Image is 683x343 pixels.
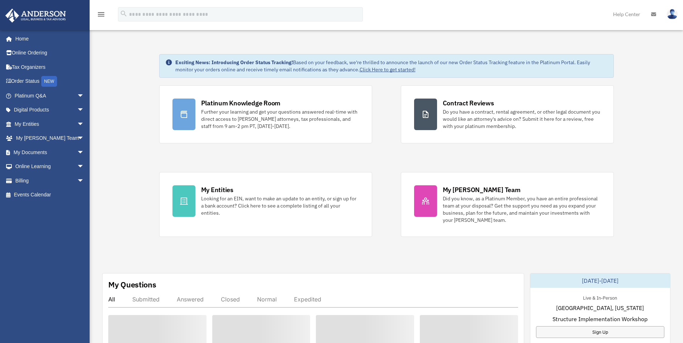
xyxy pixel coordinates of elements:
[120,10,128,18] i: search
[530,273,670,288] div: [DATE]-[DATE]
[5,89,95,103] a: Platinum Q&Aarrow_drop_down
[201,108,359,130] div: Further your learning and get your questions answered real-time with direct access to [PERSON_NAM...
[175,59,293,66] strong: Exciting News: Introducing Order Status Tracking!
[401,172,614,237] a: My [PERSON_NAME] Team Did you know, as a Platinum Member, you have an entire professional team at...
[221,296,240,303] div: Closed
[443,195,601,224] div: Did you know, as a Platinum Member, you have an entire professional team at your disposal? Get th...
[132,296,160,303] div: Submitted
[5,60,95,74] a: Tax Organizers
[5,103,95,117] a: Digital Productsarrow_drop_down
[5,32,91,46] a: Home
[556,304,644,312] span: [GEOGRAPHIC_DATA], [US_STATE]
[5,131,95,146] a: My [PERSON_NAME] Teamarrow_drop_down
[3,9,68,23] img: Anderson Advisors Platinum Portal
[577,294,623,301] div: Live & In-Person
[108,296,115,303] div: All
[159,172,372,237] a: My Entities Looking for an EIN, want to make an update to an entity, or sign up for a bank accoun...
[77,159,91,174] span: arrow_drop_down
[41,76,57,87] div: NEW
[177,296,204,303] div: Answered
[77,131,91,146] span: arrow_drop_down
[5,145,95,159] a: My Documentsarrow_drop_down
[257,296,277,303] div: Normal
[401,85,614,143] a: Contract Reviews Do you have a contract, rental agreement, or other legal document you would like...
[201,185,233,194] div: My Entities
[175,59,608,73] div: Based on your feedback, we're thrilled to announce the launch of our new Order Status Tracking fe...
[536,326,664,338] a: Sign Up
[294,296,321,303] div: Expedited
[77,145,91,160] span: arrow_drop_down
[201,99,281,108] div: Platinum Knowledge Room
[5,173,95,188] a: Billingarrow_drop_down
[443,99,494,108] div: Contract Reviews
[77,117,91,132] span: arrow_drop_down
[5,46,95,60] a: Online Ordering
[5,188,95,202] a: Events Calendar
[360,66,416,73] a: Click Here to get started!
[443,185,521,194] div: My [PERSON_NAME] Team
[5,159,95,174] a: Online Learningarrow_drop_down
[552,315,648,323] span: Structure Implementation Workshop
[77,89,91,103] span: arrow_drop_down
[108,279,156,290] div: My Questions
[5,117,95,131] a: My Entitiesarrow_drop_down
[5,74,95,89] a: Order StatusNEW
[97,13,105,19] a: menu
[667,9,678,19] img: User Pic
[77,173,91,188] span: arrow_drop_down
[159,85,372,143] a: Platinum Knowledge Room Further your learning and get your questions answered real-time with dire...
[97,10,105,19] i: menu
[201,195,359,216] div: Looking for an EIN, want to make an update to an entity, or sign up for a bank account? Click her...
[77,103,91,118] span: arrow_drop_down
[443,108,601,130] div: Do you have a contract, rental agreement, or other legal document you would like an attorney's ad...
